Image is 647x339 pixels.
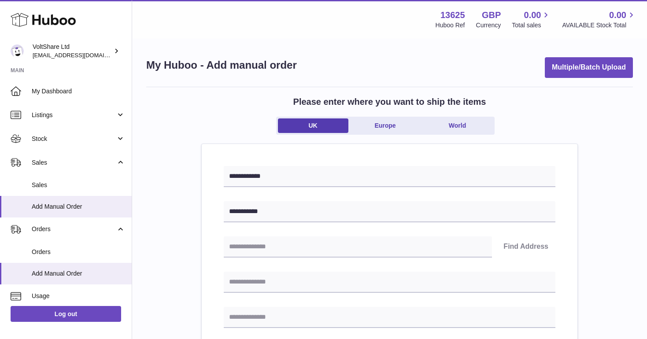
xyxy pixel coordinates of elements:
[562,9,636,29] a: 0.00 AVAILABLE Stock Total
[436,21,465,29] div: Huboo Ref
[278,118,348,133] a: UK
[32,292,125,300] span: Usage
[476,21,501,29] div: Currency
[11,44,24,58] img: info@voltshare.co.uk
[482,9,501,21] strong: GBP
[512,21,551,29] span: Total sales
[524,9,541,21] span: 0.00
[293,96,486,108] h2: Please enter where you want to ship the items
[32,158,116,167] span: Sales
[350,118,421,133] a: Europe
[440,9,465,21] strong: 13625
[562,21,636,29] span: AVAILABLE Stock Total
[32,87,125,96] span: My Dashboard
[512,9,551,29] a: 0.00 Total sales
[32,269,125,278] span: Add Manual Order
[32,248,125,256] span: Orders
[33,52,129,59] span: [EMAIL_ADDRESS][DOMAIN_NAME]
[609,9,626,21] span: 0.00
[32,203,125,211] span: Add Manual Order
[11,306,121,322] a: Log out
[33,43,112,59] div: VoltShare Ltd
[422,118,493,133] a: World
[32,225,116,233] span: Orders
[32,135,116,143] span: Stock
[146,58,297,72] h1: My Huboo - Add manual order
[545,57,633,78] button: Multiple/Batch Upload
[32,181,125,189] span: Sales
[32,111,116,119] span: Listings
